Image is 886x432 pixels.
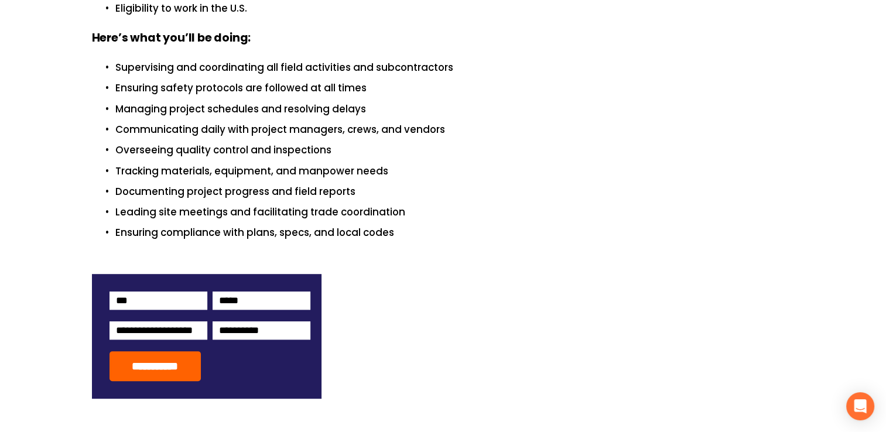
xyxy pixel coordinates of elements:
[115,101,795,117] p: Managing project schedules and resolving delays
[115,122,795,138] p: Communicating daily with project managers, crews, and vendors
[115,225,795,241] p: Ensuring compliance with plans, specs, and local codes
[115,184,795,200] p: Documenting project progress and field reports
[115,163,795,179] p: Tracking materials, equipment, and manpower needs
[115,142,795,158] p: Overseeing quality control and inspections
[846,392,874,420] div: Open Intercom Messenger
[115,60,795,76] p: Supervising and coordinating all field activities and subcontractors
[115,1,795,16] p: Eligibility to work in the U.S.
[115,80,795,96] p: Ensuring safety protocols are followed at all times
[92,30,251,46] strong: Here’s what you’ll be doing:
[115,204,795,220] p: Leading site meetings and facilitating trade coordination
